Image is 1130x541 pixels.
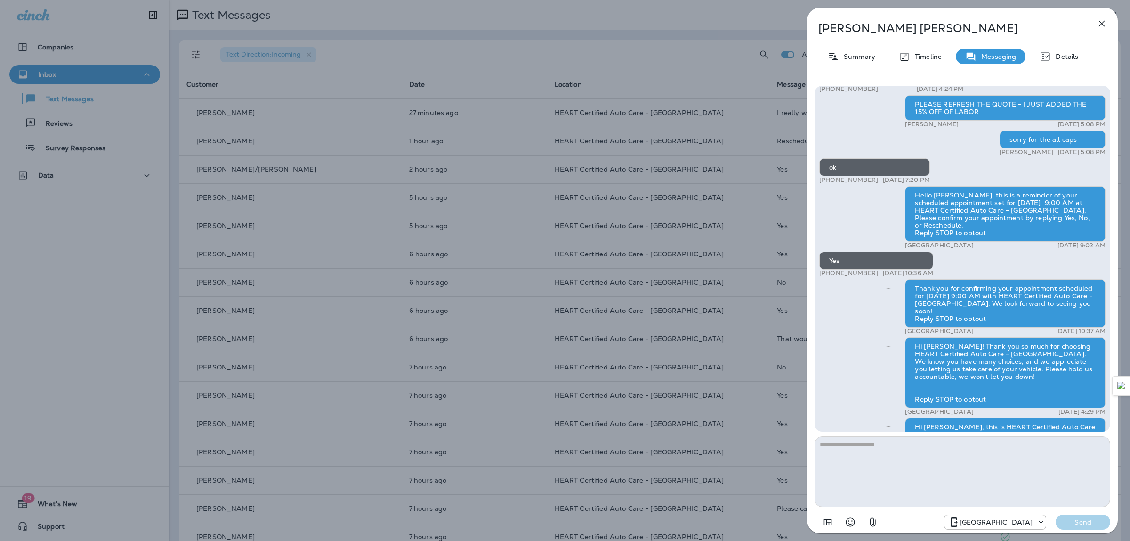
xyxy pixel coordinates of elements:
span: Sent [886,284,891,292]
div: Yes [819,252,933,270]
p: [PHONE_NUMBER] [819,85,878,93]
div: Thank you for confirming your appointment scheduled for [DATE] 9:00 AM with HEART Certified Auto ... [905,279,1106,328]
p: [DATE] 7:20 PM [883,176,930,184]
p: [DATE] 4:24 PM [917,85,964,93]
div: PLEASE REFRESH THE QUOTE - I JUST ADDED THE 15% OFF OF LABOR [905,95,1106,121]
p: Summary [839,53,875,60]
p: [GEOGRAPHIC_DATA] [905,408,973,416]
p: [DATE] 4:29 PM [1058,408,1106,416]
div: Hello [PERSON_NAME], this is a reminder of your scheduled appointment set for [DATE] 9:00 AM at H... [905,186,1106,242]
p: [GEOGRAPHIC_DATA] [905,328,973,335]
p: [PHONE_NUMBER] [819,270,878,277]
div: +1 (847) 262-3704 [944,516,1046,528]
div: Hi [PERSON_NAME]! Thank you so much for choosing HEART Certified Auto Care - [GEOGRAPHIC_DATA]. W... [905,337,1106,408]
div: ok [819,158,930,176]
p: Details [1051,53,1078,60]
span: Sent [886,422,891,431]
p: Timeline [910,53,942,60]
p: [DATE] 5:08 PM [1058,121,1106,128]
p: [PERSON_NAME] [905,121,959,128]
p: [GEOGRAPHIC_DATA] [905,242,973,249]
p: [DATE] 10:36 AM [883,270,933,277]
div: Hi [PERSON_NAME], this is HEART Certified Auto Care - [GEOGRAPHIC_DATA], thank you letting us ser... [905,418,1106,474]
p: [DATE] 9:02 AM [1057,242,1106,249]
p: [DATE] 10:37 AM [1056,328,1106,335]
button: Select an emoji [841,513,860,532]
button: Add in a premade template [818,513,837,532]
div: sorry for the all caps [1000,131,1106,148]
p: [PERSON_NAME] [PERSON_NAME] [818,22,1075,35]
p: Messaging [977,53,1016,60]
p: [PERSON_NAME] [1000,148,1053,156]
p: [DATE] 5:08 PM [1058,148,1106,156]
p: [PHONE_NUMBER] [819,176,878,184]
p: [GEOGRAPHIC_DATA] [960,518,1033,526]
img: Detect Auto [1117,382,1126,390]
span: Sent [886,342,891,350]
